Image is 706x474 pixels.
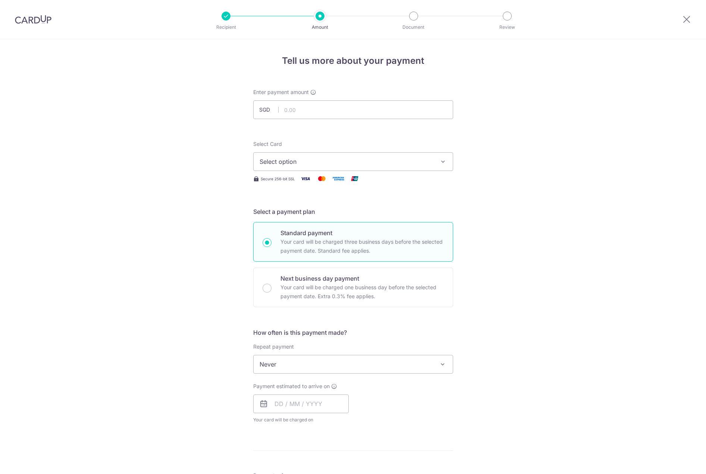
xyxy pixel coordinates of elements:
iframe: Opens a widget where you can find more information [658,452,699,470]
span: Never [253,355,453,374]
input: 0.00 [253,100,453,119]
img: Union Pay [347,174,362,183]
img: American Express [331,174,346,183]
p: Amount [292,24,348,31]
span: Payment estimated to arrive on [253,383,330,390]
span: Never [254,355,453,373]
p: Standard payment [280,228,444,237]
p: Document [386,24,441,31]
span: translation missing: en.payables.payment_networks.credit_card.summary.labels.select_card [253,141,282,147]
span: Enter payment amount [253,88,309,96]
p: Recipient [198,24,254,31]
span: Select option [260,157,433,166]
img: Mastercard [314,174,329,183]
h5: Select a payment plan [253,207,453,216]
label: Repeat payment [253,343,294,350]
span: SGD [259,106,279,113]
span: Secure 256-bit SSL [261,176,295,182]
h5: How often is this payment made? [253,328,453,337]
h4: Tell us more about your payment [253,54,453,68]
p: Your card will be charged three business days before the selected payment date. Standard fee appl... [280,237,444,255]
img: CardUp [15,15,51,24]
p: Review [480,24,535,31]
p: Next business day payment [280,274,444,283]
button: Select option [253,152,453,171]
span: Your card will be charged on [253,416,349,424]
input: DD / MM / YYYY [253,395,349,413]
img: Visa [298,174,313,183]
p: Your card will be charged one business day before the selected payment date. Extra 0.3% fee applies. [280,283,444,301]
